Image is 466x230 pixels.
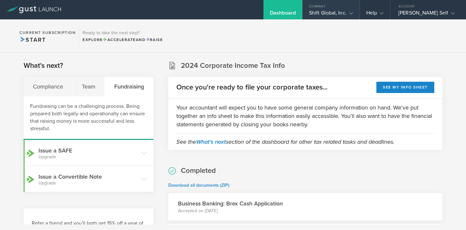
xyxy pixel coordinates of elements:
em: See the section of the dashboard for other tax related tasks and deadlines. [176,138,394,145]
div: Team [72,77,105,96]
p: Your accountant will expect you to have some general company information on hand. We've put toget... [176,103,434,129]
span: Accelerate [103,37,136,42]
small: Upgrade [39,181,138,185]
button: See my info sheet [376,82,434,93]
h3: Business Banking: Brex Cash Application [178,199,283,208]
a: Download all documents (ZIP) [168,183,229,188]
div: Help [366,10,383,19]
h2: What's next? [24,61,63,70]
h3: Issue a SAFE [39,146,138,159]
div: Fundraising [105,77,153,96]
a: What's next [196,138,226,145]
div: Dashboard [270,10,296,19]
h2: Current Subscription [19,31,76,35]
span: Raise [146,37,163,42]
span: and [103,37,146,42]
div: Fundraising can be a challenging process. Being prepared both legally and operationally can ensur... [24,96,153,140]
span: Start [19,36,46,43]
div: Shift Global, Inc. [309,10,353,19]
div: Explore [83,37,163,43]
h2: Completed [181,166,216,175]
div: Compliance [24,77,72,96]
small: Upgrade [39,155,138,159]
h2: 2024 Corporate Income Tax Info [181,61,285,70]
div: Ready to take the next step?ExploreAccelerateandRaise [79,26,166,46]
h3: Issue a Convertible Note [39,172,138,185]
h2: Once you're ready to file your corporate taxes... [176,83,327,92]
h3: Ready to take the next step? [83,31,163,35]
p: Accepted on [DATE] [178,208,283,214]
div: [PERSON_NAME] Self [398,10,455,19]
